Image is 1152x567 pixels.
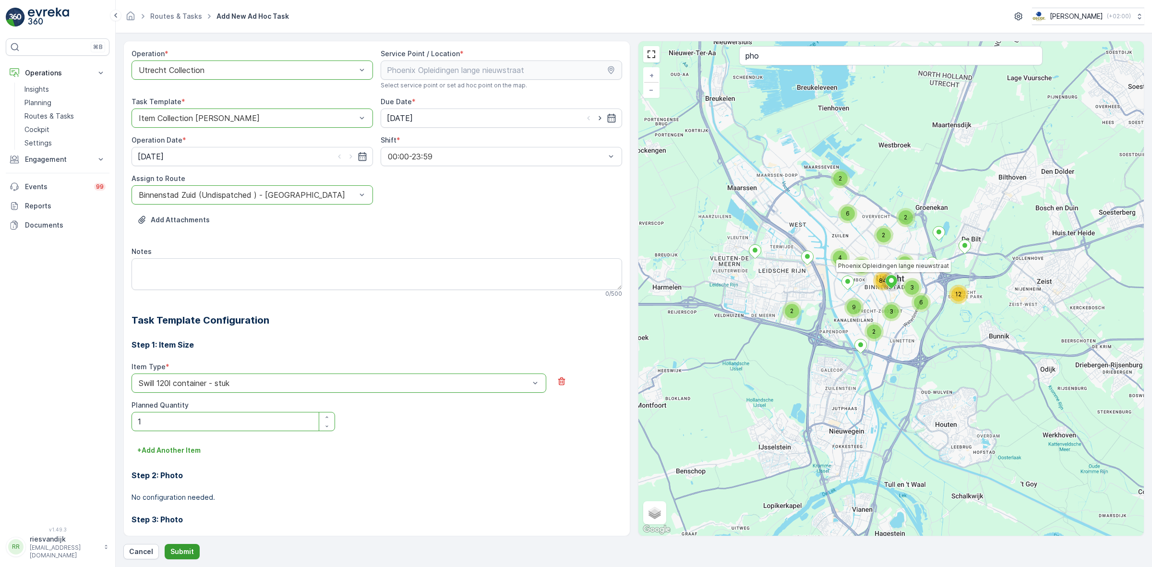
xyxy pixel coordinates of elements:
span: Select service point or set ad hoc point on the map. [381,82,527,89]
div: 2 [864,322,884,341]
label: Item Type [132,362,166,371]
div: 6 [838,204,857,223]
p: riesvandijk [30,534,99,544]
div: 2 [896,208,915,227]
span: 3 [910,284,914,291]
a: Events99 [6,177,109,196]
span: 6 [846,210,850,217]
p: 99 [96,183,104,191]
span: 12 [955,290,961,298]
p: Reports [25,201,106,211]
h3: Step 1: Item Size [132,339,622,350]
p: Cockpit [24,125,49,134]
div: 4 [830,248,850,267]
a: Cockpit [21,123,109,136]
p: Documents [25,220,106,230]
a: Layers [644,502,665,523]
span: 2 [790,307,793,314]
div: 84 [873,271,892,290]
a: View Fullscreen [644,47,659,61]
h3: Step 2: Photo [132,470,622,481]
p: Cancel [129,547,153,556]
div: 9 [844,298,864,317]
label: Notes [132,247,152,255]
p: Events [25,182,88,192]
button: Submit [165,544,200,559]
a: Routes & Tasks [150,12,202,20]
div: 4 [895,254,914,273]
p: No configuration needed. [132,493,622,502]
input: dd/mm/yyyy [132,147,373,166]
span: 6 [860,262,864,269]
label: Due Date [381,97,412,106]
p: [PERSON_NAME] [1050,12,1103,21]
button: RRriesvandijk[EMAIL_ADDRESS][DOMAIN_NAME] [6,534,109,559]
h3: Step 3: Photo [132,514,622,525]
div: 12 [949,285,968,304]
span: 6 [919,299,923,306]
a: Zoom In [644,68,659,83]
span: v 1.49.3 [6,527,109,532]
div: 2 [831,169,850,188]
a: Settings [21,136,109,150]
p: Engagement [25,155,90,164]
label: Service Point / Location [381,49,460,58]
button: +Add Another Item [132,443,206,458]
span: + [649,71,654,79]
input: Phoenix Opleidingen lange nieuwstraat [381,60,622,80]
span: 3 [889,308,893,315]
img: Google [641,523,672,536]
p: ( +02:00 ) [1107,12,1131,20]
p: + Add Another Item [137,446,201,455]
div: 3 [902,278,922,297]
p: Operations [25,68,90,78]
button: [PERSON_NAME](+02:00) [1032,8,1144,25]
a: Homepage [125,14,136,23]
span: 9 [852,303,856,311]
p: Settings [24,138,52,148]
a: Documents [6,216,109,235]
label: Planned Quantity [132,401,189,409]
div: RR [8,539,24,555]
p: Planning [24,98,51,108]
h2: Task Template Configuration [132,313,622,327]
div: 6 [852,256,871,276]
a: Planning [21,96,109,109]
label: Assign to Route [132,174,185,182]
a: Zoom Out [644,83,659,97]
p: [EMAIL_ADDRESS][DOMAIN_NAME] [30,544,99,559]
button: Engagement [6,150,109,169]
p: Routes & Tasks [24,111,74,121]
div: 6 [912,293,931,312]
span: − [649,85,654,94]
img: basis-logo_rgb2x.png [1032,11,1046,22]
p: 0 / 500 [605,290,622,298]
p: Insights [24,84,49,94]
p: ⌘B [93,43,103,51]
p: Submit [170,547,194,556]
div: 3 [882,302,901,321]
a: Insights [21,83,109,96]
span: 4 [903,260,907,267]
a: Routes & Tasks [21,109,109,123]
button: Upload File [132,212,216,228]
div: 2 [874,226,893,245]
button: Cancel [123,544,159,559]
input: Search address or service points [739,46,1043,65]
div: 2 [782,302,802,321]
label: Operation Date [132,136,182,144]
span: Add New Ad Hoc Task [215,12,291,21]
p: Add Attachments [151,215,210,225]
span: 2 [904,214,907,221]
label: Operation [132,49,165,58]
img: logo [6,8,25,27]
button: Operations [6,63,109,83]
span: 2 [839,175,842,182]
a: Reports [6,196,109,216]
span: 84 [879,277,887,284]
a: Open this area in Google Maps (opens a new window) [641,523,672,536]
input: dd/mm/yyyy [381,109,622,128]
label: Task Template [132,97,181,106]
span: 2 [882,231,885,239]
label: Shift [381,136,396,144]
